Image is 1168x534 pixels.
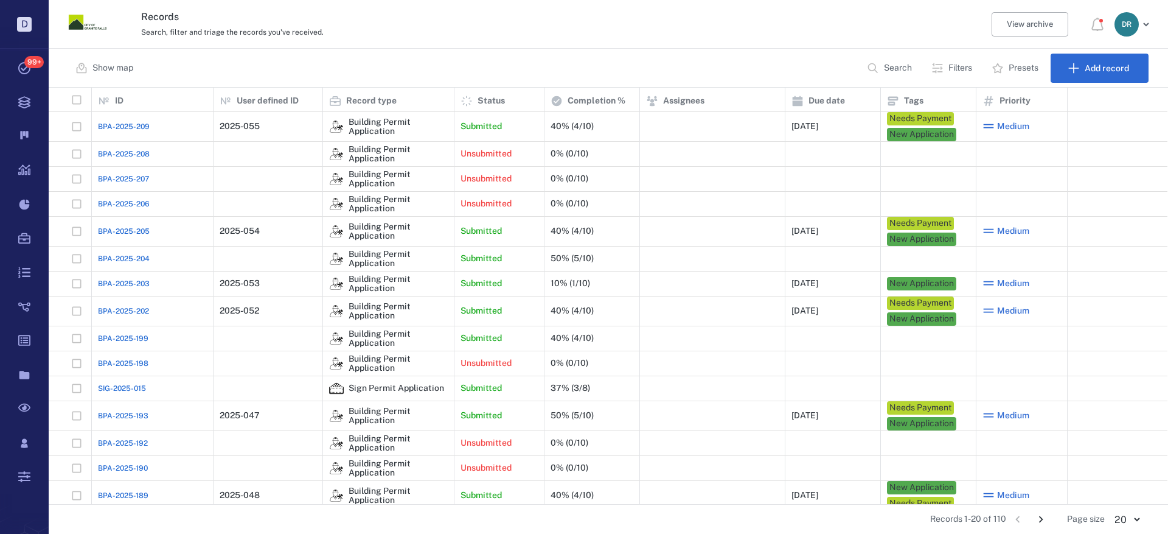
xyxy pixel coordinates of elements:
div: 10% (1/10) [551,279,590,288]
p: Assignees [663,95,704,107]
div: Building Permit Application [349,275,448,293]
p: ID [115,95,123,107]
img: icon Building Permit Application [329,304,344,318]
div: Needs Payment [889,217,951,230]
div: [DATE] [791,306,818,315]
p: Presets [1009,62,1038,74]
span: Medium [997,410,1029,422]
span: Medium [997,278,1029,290]
div: 40% (4/10) [551,306,594,315]
div: Building Permit Application [329,119,344,134]
a: BPA-2025-198 [98,358,148,369]
img: icon Building Permit Application [329,436,344,451]
div: 50% (5/10) [551,254,594,263]
div: Building Permit Application [349,195,448,214]
span: Medium [997,121,1029,133]
span: SIG-2025-015 [98,383,146,394]
div: Building Permit Application [329,436,344,451]
span: BPA-2025-209 [98,121,150,132]
div: Needs Payment [889,297,951,309]
a: BPA-2025-207 [98,174,149,184]
div: 40% (4/10) [551,122,594,131]
a: BPA-2025-192 [98,438,148,449]
p: Filters [948,62,972,74]
div: Building Permit Application [349,145,448,164]
div: D R [1114,12,1139,37]
div: Building Permit Application [329,224,344,239]
button: View archive [992,12,1068,37]
img: icon Building Permit Application [329,172,344,186]
span: Records 1-20 of 110 [930,513,1006,525]
p: Submitted [461,382,502,395]
h3: Records [141,10,804,24]
button: Show map [68,54,143,83]
p: Tags [904,95,923,107]
div: Building Permit Application [329,172,344,186]
p: Submitted [461,121,502,133]
div: 0% (0/10) [551,199,588,208]
a: BPA-2025-208 [98,149,150,160]
div: Building Permit Application [349,407,448,426]
div: Building Permit Application [349,487,448,505]
button: Filters [924,54,982,83]
p: Unsubmitted [461,148,512,160]
p: Unsubmitted [461,462,512,474]
span: BPA-2025-199 [98,333,148,344]
div: Building Permit Application [329,147,344,161]
a: BPA-2025-206 [98,198,150,209]
button: DR [1114,12,1153,37]
div: Sign Permit Application [349,384,444,393]
p: Submitted [461,225,502,237]
a: BPA-2025-205 [98,226,150,237]
span: Medium [997,305,1029,317]
div: [DATE] [791,122,818,131]
div: Building Permit Application [329,331,344,346]
div: Needs Payment [889,402,951,414]
div: Building Permit Application [349,459,448,478]
img: icon Building Permit Application [329,251,344,266]
p: Submitted [461,490,502,502]
div: New Application [889,278,954,290]
span: BPA-2025-202 [98,306,149,317]
a: BPA-2025-193 [98,410,148,421]
div: 0% (0/10) [551,463,588,473]
span: Medium [997,225,1029,237]
span: Page size [1067,513,1105,525]
div: Building Permit Application [349,302,448,321]
div: Building Permit Application [329,251,344,266]
img: icon Building Permit Application [329,461,344,476]
button: Search [860,54,922,83]
p: Submitted [461,332,502,345]
p: D [17,17,32,32]
a: BPA-2025-189 [98,490,148,501]
div: 20 [1105,513,1149,527]
p: Status [478,95,505,107]
div: Building Permit Application [349,434,448,453]
div: 2025-055 [220,122,260,131]
img: icon Building Permit Application [329,147,344,161]
div: 40% (4/10) [551,334,594,343]
img: icon Building Permit Application [329,331,344,346]
div: 0% (0/10) [551,149,588,158]
img: icon Building Permit Application [329,409,344,423]
p: Due date [808,95,845,107]
span: Search, filter and triage the records you've received. [141,28,324,37]
div: 0% (0/10) [551,174,588,183]
a: BPA-2025-203 [98,278,150,289]
div: Building Permit Application [329,197,344,211]
div: New Application [889,418,954,430]
p: Search [884,62,912,74]
p: Unsubmitted [461,437,512,449]
div: [DATE] [791,279,818,288]
div: Building Permit Application [329,304,344,318]
div: 2025-052 [220,306,259,315]
p: Submitted [461,305,502,317]
a: Go home [68,3,107,46]
div: 50% (5/10) [551,411,594,420]
div: Building Permit Application [349,170,448,189]
img: icon Sign Permit Application [329,381,344,396]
